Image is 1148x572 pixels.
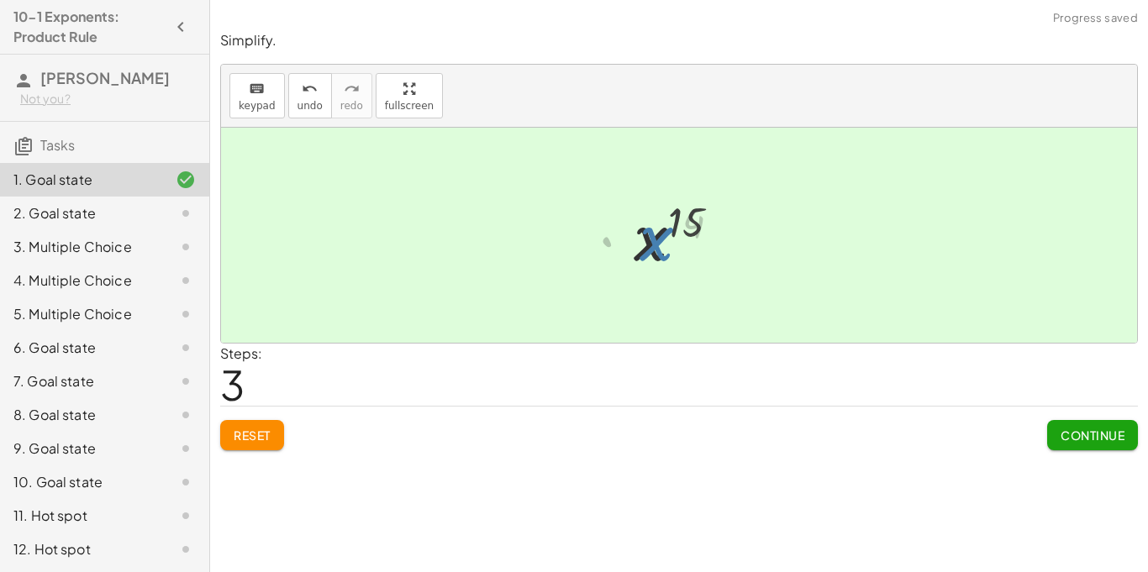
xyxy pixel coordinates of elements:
p: Simplify. [220,31,1138,50]
h4: 10-1 Exponents: Product Rule [13,7,166,47]
div: 6. Goal state [13,338,149,358]
div: 9. Goal state [13,438,149,459]
span: keypad [239,100,276,112]
label: Steps: [220,344,262,362]
span: Progress saved [1053,10,1138,27]
button: Continue [1047,420,1138,450]
button: undoundo [288,73,332,118]
div: 2. Goal state [13,203,149,223]
div: 7. Goal state [13,371,149,391]
button: Reset [220,420,284,450]
i: Task not started. [176,237,196,257]
i: Task not started. [176,338,196,358]
div: 11. Hot spot [13,506,149,526]
i: Task not started. [176,304,196,324]
i: Task not started. [176,506,196,526]
i: Task not started. [176,539,196,559]
div: 4. Multiple Choice [13,270,149,291]
span: Reset [234,428,271,443]
i: redo [344,79,360,99]
span: undo [298,100,323,112]
div: 5. Multiple Choice [13,304,149,324]
span: Tasks [40,136,75,154]
i: Task not started. [176,203,196,223]
div: 10. Goal state [13,472,149,492]
i: Task not started. [176,371,196,391]
i: Task not started. [176,405,196,425]
div: 12. Hot spot [13,539,149,559]
span: 3 [220,359,245,410]
button: redoredo [331,73,372,118]
span: [PERSON_NAME] [40,68,170,87]
div: 8. Goal state [13,405,149,425]
i: keyboard [249,79,265,99]
div: 1. Goal state [13,170,149,190]
div: 3. Multiple Choice [13,237,149,257]
i: undo [302,79,318,99]
i: Task not started. [176,472,196,492]
span: fullscreen [385,100,434,112]
span: redo [340,100,363,112]
button: keyboardkeypad [229,73,285,118]
div: Not you? [20,91,196,108]
span: Continue [1061,428,1124,443]
i: Task finished and correct. [176,170,196,190]
i: Task not started. [176,270,196,291]
i: Task not started. [176,438,196,459]
button: fullscreen [376,73,443,118]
